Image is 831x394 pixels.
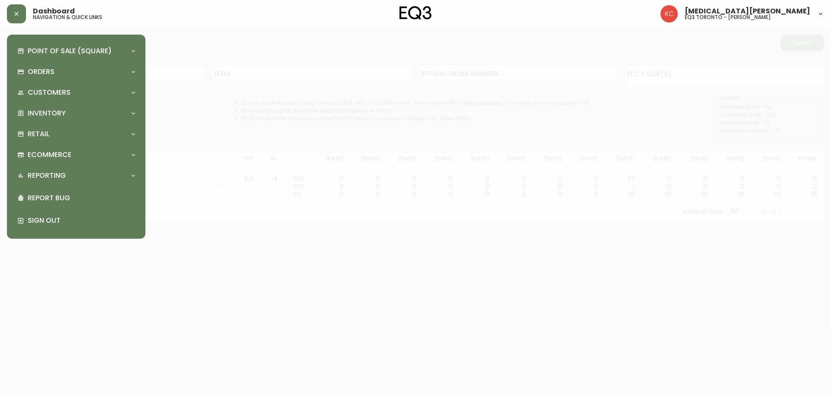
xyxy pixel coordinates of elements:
[28,216,135,225] p: Sign Out
[28,171,66,180] p: Reporting
[28,150,71,160] p: Ecommerce
[28,193,135,203] p: Report Bug
[14,166,138,185] div: Reporting
[14,104,138,123] div: Inventory
[14,125,138,144] div: Retail
[660,5,678,22] img: 6487344ffbf0e7f3b216948508909409
[28,67,55,77] p: Orders
[28,88,71,97] p: Customers
[14,145,138,164] div: Ecommerce
[399,6,432,20] img: logo
[28,46,112,56] p: Point of Sale (Square)
[14,83,138,102] div: Customers
[685,15,771,20] h5: eq3 toronto - [PERSON_NAME]
[33,8,75,15] span: Dashboard
[28,129,49,139] p: Retail
[14,187,138,209] div: Report Bug
[14,62,138,81] div: Orders
[28,109,66,118] p: Inventory
[14,209,138,232] div: Sign Out
[685,8,810,15] span: [MEDICAL_DATA][PERSON_NAME]
[14,42,138,61] div: Point of Sale (Square)
[33,15,102,20] h5: navigation & quick links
